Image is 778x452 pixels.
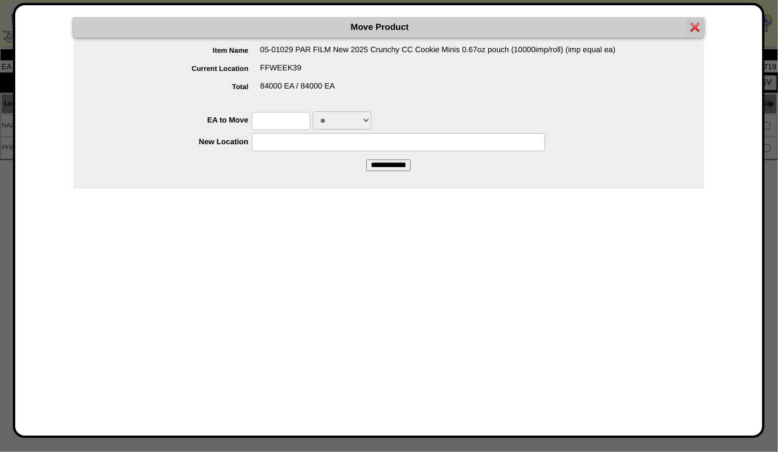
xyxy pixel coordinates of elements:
div: FFWEEK39 [97,63,704,81]
div: 84000 EA / 84000 EA [97,81,704,100]
label: Item Name [97,46,261,55]
div: 05-01029 PAR FILM New 2025 Crunchy CC Cookie Minis 0.67oz pouch (10000imp/roll) (imp equal ea) [97,45,704,63]
label: Total [97,83,261,91]
img: error.gif [691,22,700,32]
label: Current Location [97,64,261,73]
div: Move Product [73,17,704,38]
label: EA to Move [97,115,252,124]
label: New Location [97,137,252,146]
